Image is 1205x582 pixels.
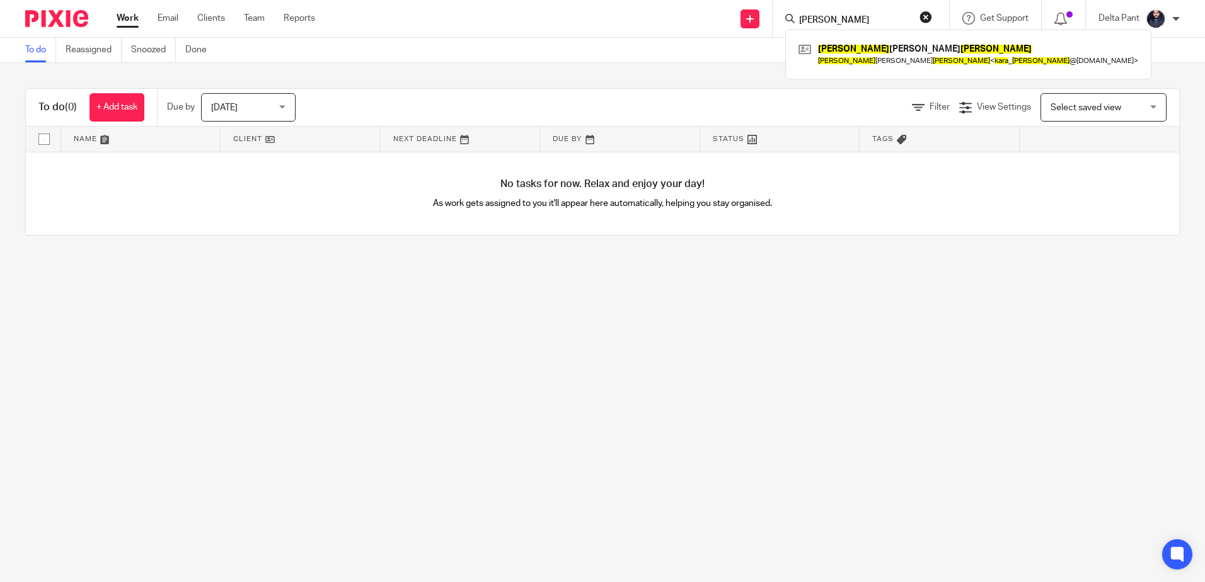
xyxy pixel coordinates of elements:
[185,38,216,62] a: Done
[930,103,950,111] span: Filter
[65,102,77,112] span: (0)
[1051,103,1121,112] span: Select saved view
[798,15,911,26] input: Search
[167,101,195,113] p: Due by
[284,12,315,25] a: Reports
[89,93,144,122] a: + Add task
[25,10,88,27] img: Pixie
[38,101,77,114] h1: To do
[314,197,891,210] p: As work gets assigned to you it'll appear here automatically, helping you stay organised.
[117,12,139,25] a: Work
[25,38,56,62] a: To do
[66,38,122,62] a: Reassigned
[244,12,265,25] a: Team
[211,103,238,112] span: [DATE]
[980,14,1029,23] span: Get Support
[26,178,1179,191] h4: No tasks for now. Relax and enjoy your day!
[131,38,176,62] a: Snoozed
[197,12,225,25] a: Clients
[1098,12,1139,25] p: Delta Pant
[1146,9,1166,29] img: dipesh-min.jpg
[977,103,1031,111] span: View Settings
[158,12,178,25] a: Email
[920,11,932,23] button: Clear
[872,135,894,142] span: Tags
